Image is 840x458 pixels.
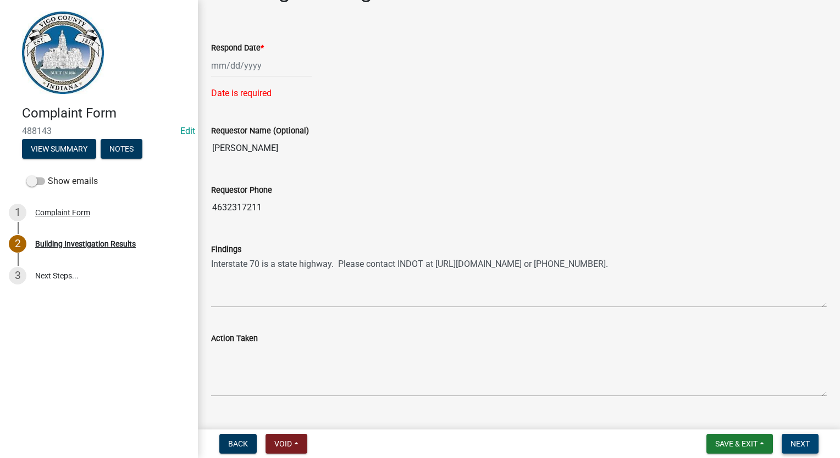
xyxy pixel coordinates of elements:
button: Void [266,434,307,454]
h4: Complaint Form [22,105,189,121]
img: Vigo County, Indiana [22,12,104,94]
button: View Summary [22,139,96,159]
button: Save & Exit [706,434,773,454]
span: 488143 [22,126,176,136]
label: Respond Date [211,44,264,52]
button: Notes [101,139,142,159]
label: Show emails [26,175,98,188]
div: 1 [9,204,26,221]
div: Date is required [211,87,827,100]
span: Next [791,439,810,448]
label: Action Taken [211,335,258,343]
a: Edit [180,126,195,136]
wm-modal-confirm: Notes [101,145,142,154]
button: Back [219,434,257,454]
input: mm/dd/yyyy [211,54,312,77]
span: Back [228,439,248,448]
wm-modal-confirm: Summary [22,145,96,154]
div: 2 [9,235,26,253]
label: Requestor Phone [211,187,272,194]
div: 3 [9,267,26,284]
label: Findings [211,246,241,254]
span: Save & Exit [715,439,758,448]
div: Building Investigation Results [35,240,136,248]
wm-modal-confirm: Edit Application Number [180,126,195,136]
span: Void [274,439,292,448]
label: Requestor Name (Optional) [211,127,309,135]
div: Complaint Form [35,209,90,216]
button: Next [782,434,819,454]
